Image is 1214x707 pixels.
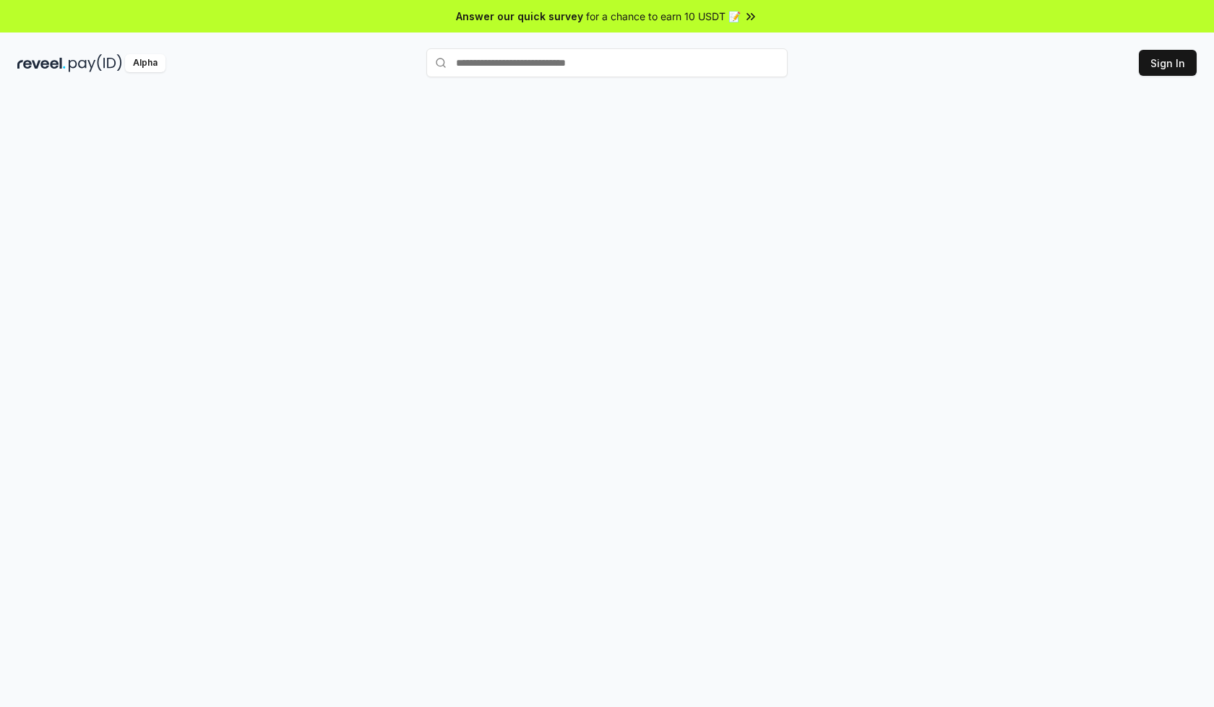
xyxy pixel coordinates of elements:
[125,54,165,72] div: Alpha
[456,9,583,24] span: Answer our quick survey
[1139,50,1197,76] button: Sign In
[586,9,741,24] span: for a chance to earn 10 USDT 📝
[69,54,122,72] img: pay_id
[17,54,66,72] img: reveel_dark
